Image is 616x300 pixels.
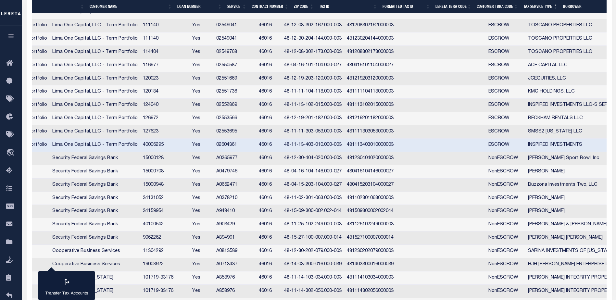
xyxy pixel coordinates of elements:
[282,19,344,32] td: 48-12-08-302-162.000-003
[6,149,17,157] i: travel_explore
[50,258,140,271] td: Cooperative Business Services
[344,152,396,165] td: 481230404020000003
[486,112,525,125] td: ESCROW
[282,152,344,165] td: 48-12-30-404-020.000-003
[50,112,140,125] td: Lima One Capital, LLC - Term Portfolio
[344,32,396,46] td: 481230204144000003
[282,271,344,285] td: 48-11-14-103-034.000-003
[256,165,282,179] td: 46016
[140,258,190,271] td: 19003922
[50,85,140,99] td: Lima One Capital, LLC - Term Portfolio
[140,85,190,99] td: 120184
[486,99,525,112] td: ESCROW
[140,72,190,86] td: 120023
[140,59,190,72] td: 116977
[344,72,396,86] td: 481219203120000003
[344,165,396,179] td: 480416104146000027
[282,205,344,218] td: 48-15-09-300-002.002-044
[50,285,140,298] td: Citizens Bank - [US_STATE]
[256,85,282,99] td: 46016
[282,285,344,298] td: 48-11-14-302-056.000-003
[50,125,140,139] td: Lima One Capital, LLC - Term Portfolio
[140,231,190,245] td: 9062262
[214,165,256,179] td: A0479746
[140,165,190,179] td: 15000708
[486,152,525,165] td: NonESCROW
[214,59,256,72] td: 02550587
[256,152,282,165] td: 46016
[50,179,140,192] td: Security Federal Savings Bank
[344,231,396,245] td: 481527100007000014
[50,192,140,205] td: Security Federal Savings Bank
[50,72,140,86] td: Lima One Capital, LLC - Term Portfolio
[486,19,525,32] td: ESCROW
[214,231,256,245] td: A894991
[190,139,214,152] td: Yes
[140,139,190,152] td: 40006295
[45,291,88,297] p: Transfer Tax Accounts
[214,205,256,218] td: A948410
[256,59,282,72] td: 46016
[344,19,396,32] td: 481208302162000003
[486,285,525,298] td: NonESCROW
[214,179,256,192] td: A0652471
[282,192,344,205] td: 48-11-02-301-063.000-003
[256,125,282,139] td: 46016
[256,231,282,245] td: 46016
[140,99,190,112] td: 124040
[214,258,256,271] td: A0713437
[344,205,396,218] td: 481509300002002044
[486,231,525,245] td: NonESCROW
[140,19,190,32] td: 111140
[344,218,396,231] td: 481125102249000003
[140,245,190,258] td: 11304292
[50,245,140,258] td: Cooperative Business Services
[190,165,214,179] td: Yes
[486,218,525,231] td: NonESCROW
[256,285,282,298] td: 46016
[214,139,256,152] td: 02604361
[190,19,214,32] td: Yes
[344,112,396,125] td: 481219201182000003
[486,192,525,205] td: NonESCROW
[486,59,525,72] td: ESCROW
[214,245,256,258] td: A0813589
[190,32,214,46] td: Yes
[190,245,214,258] td: Yes
[190,99,214,112] td: Yes
[214,285,256,298] td: A858976
[256,19,282,32] td: 46016
[50,218,140,231] td: Security Federal Savings Bank
[256,72,282,86] td: 46016
[282,46,344,59] td: 48-12-08-302-173.000-003
[256,179,282,192] td: 46016
[140,152,190,165] td: 15000128
[50,165,140,179] td: Security Federal Savings Bank
[282,125,344,139] td: 48-11-11-303-053.000-003
[140,218,190,231] td: 40100542
[282,99,344,112] td: 48-11-13-102-015.000-003
[214,99,256,112] td: 02552869
[190,271,214,285] td: Yes
[256,218,282,231] td: 46016
[344,245,396,258] td: 481230202079000003
[140,205,190,218] td: 34159954
[140,179,190,192] td: 15000948
[282,59,344,72] td: 48-04-16-101-104.000-027
[50,59,140,72] td: Lima One Capital, LLC - Term Portfolio
[214,19,256,32] td: 02549041
[282,231,344,245] td: 48-15-27-100-007.000-014
[190,72,214,86] td: Yes
[190,125,214,139] td: Yes
[50,205,140,218] td: Security Federal Savings Bank
[344,125,396,139] td: 481111303053000003
[486,72,525,86] td: ESCROW
[190,46,214,59] td: Yes
[190,231,214,245] td: Yes
[282,218,344,231] td: 48-11-25-102-249.000-003
[486,85,525,99] td: ESCROW
[140,112,190,125] td: 126972
[140,192,190,205] td: 34131052
[256,46,282,59] td: 46016
[486,165,525,179] td: NonESCROW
